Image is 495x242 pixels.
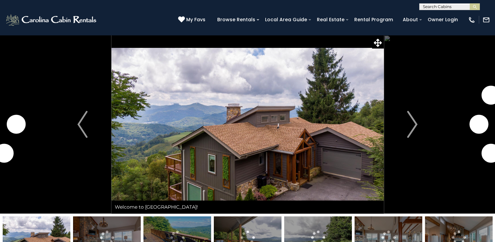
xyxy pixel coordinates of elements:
[384,35,441,214] button: Next
[54,35,111,214] button: Previous
[5,13,98,27] img: White-1-2.png
[178,16,207,24] a: My Favs
[351,14,396,25] a: Rental Program
[424,14,461,25] a: Owner Login
[214,14,259,25] a: Browse Rentals
[313,14,348,25] a: Real Estate
[483,16,490,24] img: mail-regular-white.png
[399,14,421,25] a: About
[111,200,384,214] div: Welcome to [GEOGRAPHIC_DATA]!
[407,111,418,138] img: arrow
[262,14,310,25] a: Local Area Guide
[77,111,88,138] img: arrow
[468,16,475,24] img: phone-regular-white.png
[186,16,205,23] span: My Favs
